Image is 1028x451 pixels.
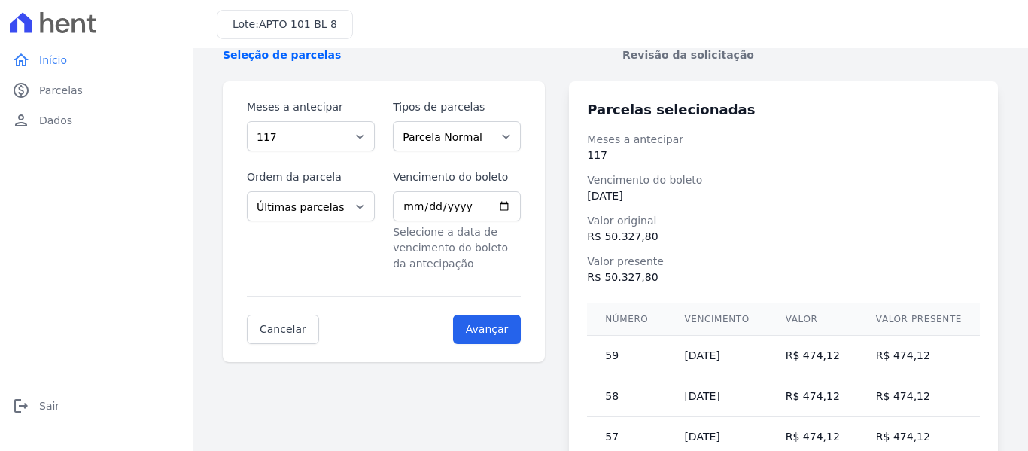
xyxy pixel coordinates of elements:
dd: [DATE] [587,188,980,204]
label: Tipos de parcelas [393,99,521,115]
a: personDados [6,105,187,136]
label: Vencimento do boleto [393,169,521,185]
span: Início [39,53,67,68]
i: home [12,51,30,69]
i: paid [12,81,30,99]
dt: Valor original [587,213,980,229]
dt: Meses a antecipar [587,132,980,148]
td: 59 [587,336,666,376]
td: [DATE] [666,336,767,376]
i: person [12,111,30,130]
label: Meses a antecipar [247,99,375,115]
td: R$ 474,12 [768,336,858,376]
td: 58 [587,376,666,417]
span: Dados [39,113,72,128]
h3: Lote: [233,17,337,32]
a: logoutSair [6,391,187,421]
a: Cancelar [247,315,319,344]
h3: Parcelas selecionadas [587,99,980,120]
td: R$ 474,12 [858,336,980,376]
span: Revisão da solicitação [622,47,998,63]
td: R$ 474,12 [858,376,980,417]
p: Selecione a data de vencimento do boleto da antecipação [393,224,521,272]
dt: Valor presente [587,254,980,270]
label: Ordem da parcela [247,169,375,185]
input: Avançar [453,315,522,344]
span: Sair [39,398,59,413]
dd: 117 [587,148,980,163]
i: logout [12,397,30,415]
span: APTO 101 BL 8 [259,18,337,30]
a: homeInício [6,45,187,75]
dd: R$ 50.327,80 [587,229,980,245]
dd: R$ 50.327,80 [587,270,980,285]
th: Valor presente [858,303,980,336]
td: [DATE] [666,376,767,417]
th: Número [587,303,666,336]
a: paidParcelas [6,75,187,105]
td: R$ 474,12 [768,376,858,417]
span: Seleção de parcelas [223,47,598,63]
span: Parcelas [39,83,83,98]
th: Valor [768,303,858,336]
dt: Vencimento do boleto [587,172,980,188]
th: Vencimento [666,303,767,336]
